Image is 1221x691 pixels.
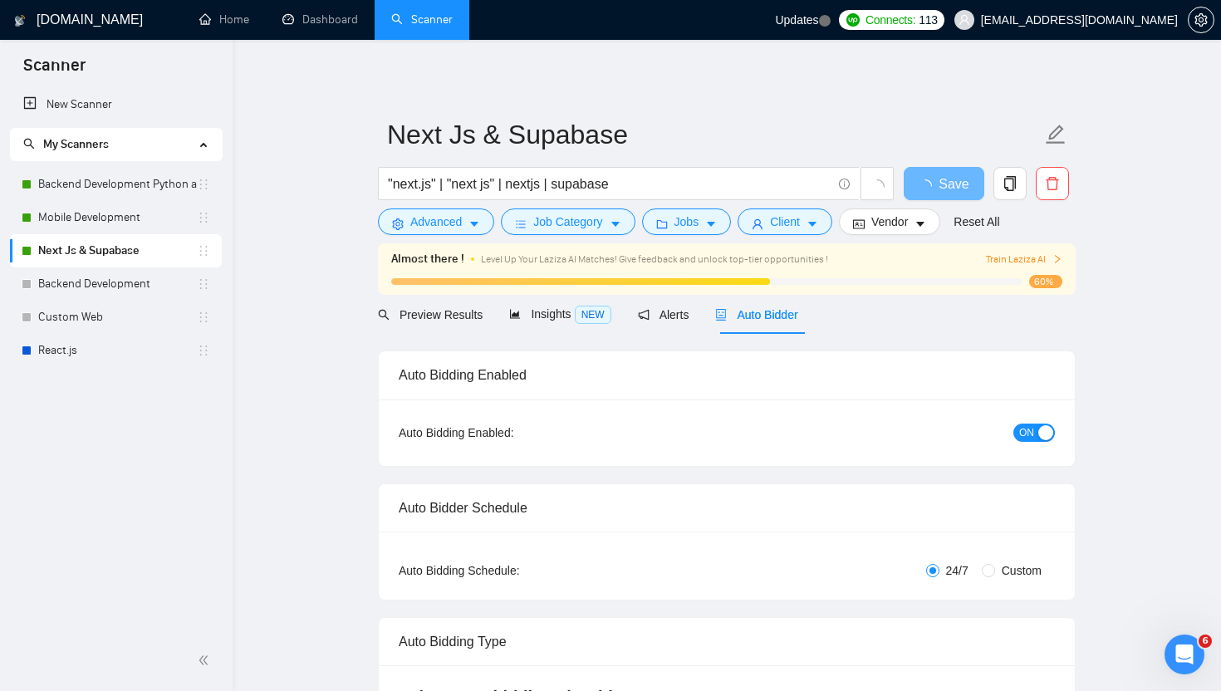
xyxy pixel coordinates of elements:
span: Updates [775,13,818,27]
span: holder [197,277,210,291]
span: search [378,309,390,321]
span: caret-down [610,218,621,230]
span: Custom [995,561,1048,580]
li: Custom Web [10,301,222,334]
a: dashboardDashboard [282,12,358,27]
a: Reset All [954,213,999,231]
li: Backend Development Python and Go [10,168,222,201]
span: Scanner [10,53,99,88]
span: robot [715,309,727,321]
span: setting [1189,13,1214,27]
input: Scanner name... [387,114,1042,155]
span: search [23,138,35,149]
a: Backend Development [38,267,197,301]
span: double-left [198,652,214,669]
a: Backend Development Python and Go [38,168,197,201]
a: searchScanner [391,12,453,27]
span: Alerts [638,308,689,321]
span: Auto Bidder [715,308,797,321]
span: copy [994,176,1026,191]
div: Auto Bidding Schedule: [399,561,617,580]
span: user [752,218,763,230]
button: folderJobscaret-down [642,208,732,235]
div: Auto Bidding Enabled [399,351,1055,399]
span: holder [197,244,210,257]
a: Next Js & Supabase [38,234,197,267]
li: React.js [10,334,222,367]
span: Save [939,174,968,194]
span: folder [656,218,668,230]
li: Backend Development [10,267,222,301]
iframe: Intercom live chat [1165,635,1204,674]
span: holder [197,211,210,224]
span: caret-down [915,218,926,230]
li: Mobile Development [10,201,222,234]
span: Almost there ! [391,250,464,268]
span: info-circle [839,179,850,189]
span: Advanced [410,213,462,231]
div: Auto Bidder Schedule [399,484,1055,532]
span: 6 [1199,635,1212,648]
input: Search Freelance Jobs... [388,174,831,194]
li: Next Js & Supabase [10,234,222,267]
span: Level Up Your Laziza AI Matches! Give feedback and unlock top-tier opportunities ! [481,253,828,265]
button: settingAdvancedcaret-down [378,208,494,235]
span: My Scanners [23,137,109,151]
span: 113 [919,11,937,29]
a: Custom Web [38,301,197,334]
button: idcardVendorcaret-down [839,208,940,235]
span: bars [515,218,527,230]
a: React.js [38,334,197,367]
span: Vendor [871,213,908,231]
span: loading [870,179,885,194]
span: Client [770,213,800,231]
span: setting [392,218,404,230]
span: Insights [509,307,610,321]
span: 24/7 [939,561,975,580]
span: holder [197,344,210,357]
div: Auto Bidding Type [399,618,1055,665]
span: 60% [1029,275,1062,288]
span: caret-down [468,218,480,230]
span: My Scanners [43,137,109,151]
span: notification [638,309,650,321]
span: caret-down [705,218,717,230]
span: right [1052,254,1062,264]
a: homeHome [199,12,249,27]
button: setting [1188,7,1214,33]
span: loading [919,179,939,193]
button: Train Laziza AI [986,252,1062,267]
a: New Scanner [23,88,208,121]
button: copy [993,167,1027,200]
button: barsJob Categorycaret-down [501,208,635,235]
span: Preview Results [378,308,483,321]
img: logo [14,7,26,34]
a: setting [1188,13,1214,27]
span: area-chart [509,308,521,320]
span: idcard [853,218,865,230]
a: Mobile Development [38,201,197,234]
span: Jobs [674,213,699,231]
span: edit [1045,124,1067,145]
span: caret-down [807,218,818,230]
img: upwork-logo.png [846,13,860,27]
li: New Scanner [10,88,222,121]
span: user [959,14,970,26]
span: Connects: [865,11,915,29]
button: userClientcaret-down [738,208,832,235]
span: holder [197,311,210,324]
span: delete [1037,176,1068,191]
span: Job Category [533,213,602,231]
span: NEW [575,306,611,324]
button: delete [1036,167,1069,200]
button: Save [904,167,984,200]
span: holder [197,178,210,191]
div: Auto Bidding Enabled: [399,424,617,442]
span: ON [1019,424,1034,442]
